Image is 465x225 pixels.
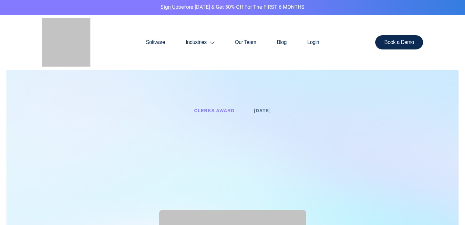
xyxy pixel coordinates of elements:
a: Sign Up [160,3,178,11]
a: Clerks Award [194,108,234,113]
a: Login [297,27,329,58]
a: Industries [175,27,224,58]
a: [DATE] [254,108,271,113]
a: Software [136,27,175,58]
a: Our Team [224,27,266,58]
span: Book a Demo [384,40,414,45]
a: Book a Demo [375,35,423,49]
a: Blog [266,27,297,58]
p: before [DATE] & Get 50% Off for the FIRST 6 MONTHS [5,3,460,12]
